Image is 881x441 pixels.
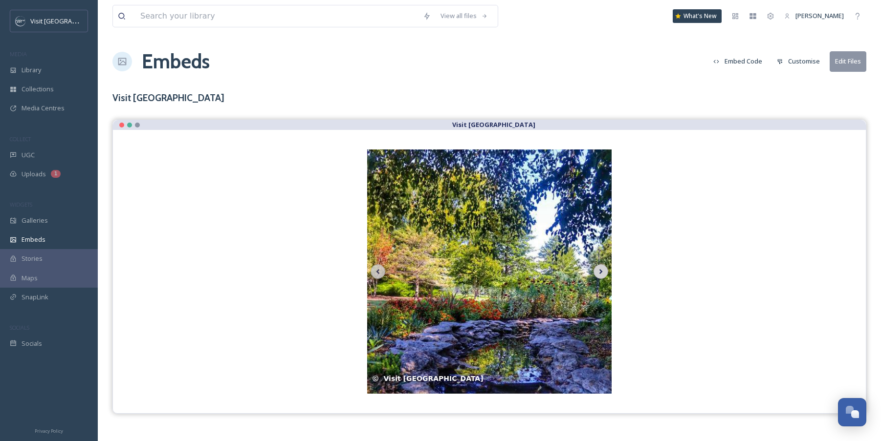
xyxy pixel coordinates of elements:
span: Maps [22,273,38,283]
a: Privacy Policy [35,424,63,436]
img: c3es6xdrejuflcaqpovn.png [16,16,25,26]
span: UGC [22,150,35,160]
span: WIDGETS [10,201,32,208]
span: Socials [22,339,42,348]
a: View all files [436,6,493,25]
span: Media Centres [22,104,65,113]
input: Search your library [135,5,418,27]
button: Customise [772,52,825,71]
span: Collections [22,84,54,94]
span: Galleries [22,216,48,225]
h3: Visit [GEOGRAPHIC_DATA] [112,91,224,105]
a: [PERSON_NAME] [779,6,849,25]
span: COLLECT [10,135,31,143]
span: SOCIALS [10,324,29,331]
button: Open Chat [838,398,866,426]
div: Visit [GEOGRAPHIC_DATA] [367,369,612,389]
a: What's New [673,9,722,23]
button: Embed Code [708,52,767,71]
a: Embeds [142,47,210,76]
span: Embeds [22,235,45,244]
span: SnapLink [22,293,48,302]
strong: Visit [GEOGRAPHIC_DATA] [452,120,535,129]
span: Library [22,65,41,75]
span: Visit [GEOGRAPHIC_DATA] [30,16,106,25]
span: Privacy Policy [35,428,63,434]
span: MEDIA [10,50,27,58]
span: [PERSON_NAME] [795,11,844,20]
span: Uploads [22,169,46,179]
span: Stories [22,254,43,263]
button: Edit Files [830,51,866,71]
div: 1 [51,170,61,178]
